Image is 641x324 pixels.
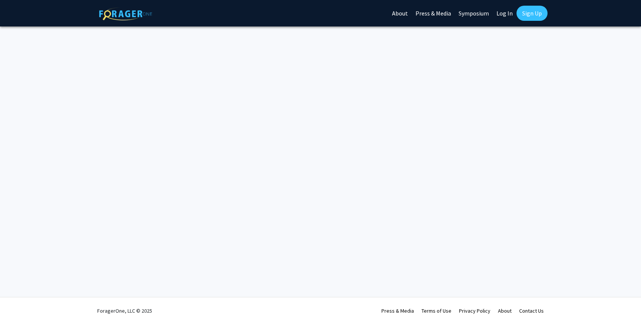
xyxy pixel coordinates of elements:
a: Privacy Policy [459,307,490,314]
a: Contact Us [519,307,544,314]
a: Press & Media [381,307,414,314]
a: Terms of Use [422,307,451,314]
img: ForagerOne Logo [99,7,152,20]
a: About [498,307,512,314]
div: ForagerOne, LLC © 2025 [97,298,152,324]
a: Sign Up [517,6,548,21]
